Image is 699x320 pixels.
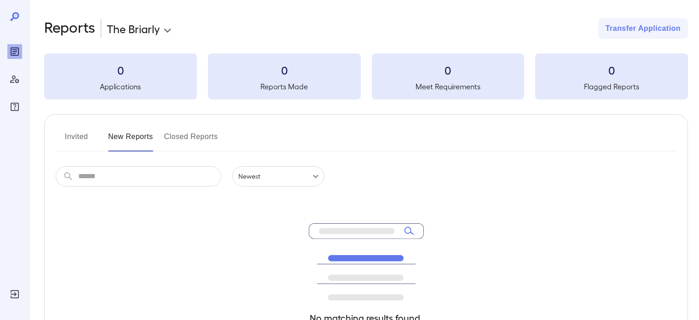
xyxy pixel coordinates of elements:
div: Newest [232,166,324,186]
summary: 0Applications0Reports Made0Meet Requirements0Flagged Reports [44,53,688,99]
button: Transfer Application [598,18,688,39]
div: Manage Users [7,72,22,87]
h3: 0 [208,63,361,77]
button: New Reports [108,129,153,151]
h3: 0 [372,63,525,77]
div: Log Out [7,287,22,302]
h3: 0 [44,63,197,77]
h5: Reports Made [208,81,361,92]
div: FAQ [7,99,22,114]
h5: Meet Requirements [372,81,525,92]
h5: Applications [44,81,197,92]
div: Reports [7,44,22,59]
p: The Briarly [107,21,160,36]
h2: Reports [44,18,95,39]
button: Invited [56,129,97,151]
button: Closed Reports [164,129,218,151]
h5: Flagged Reports [535,81,688,92]
h3: 0 [535,63,688,77]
